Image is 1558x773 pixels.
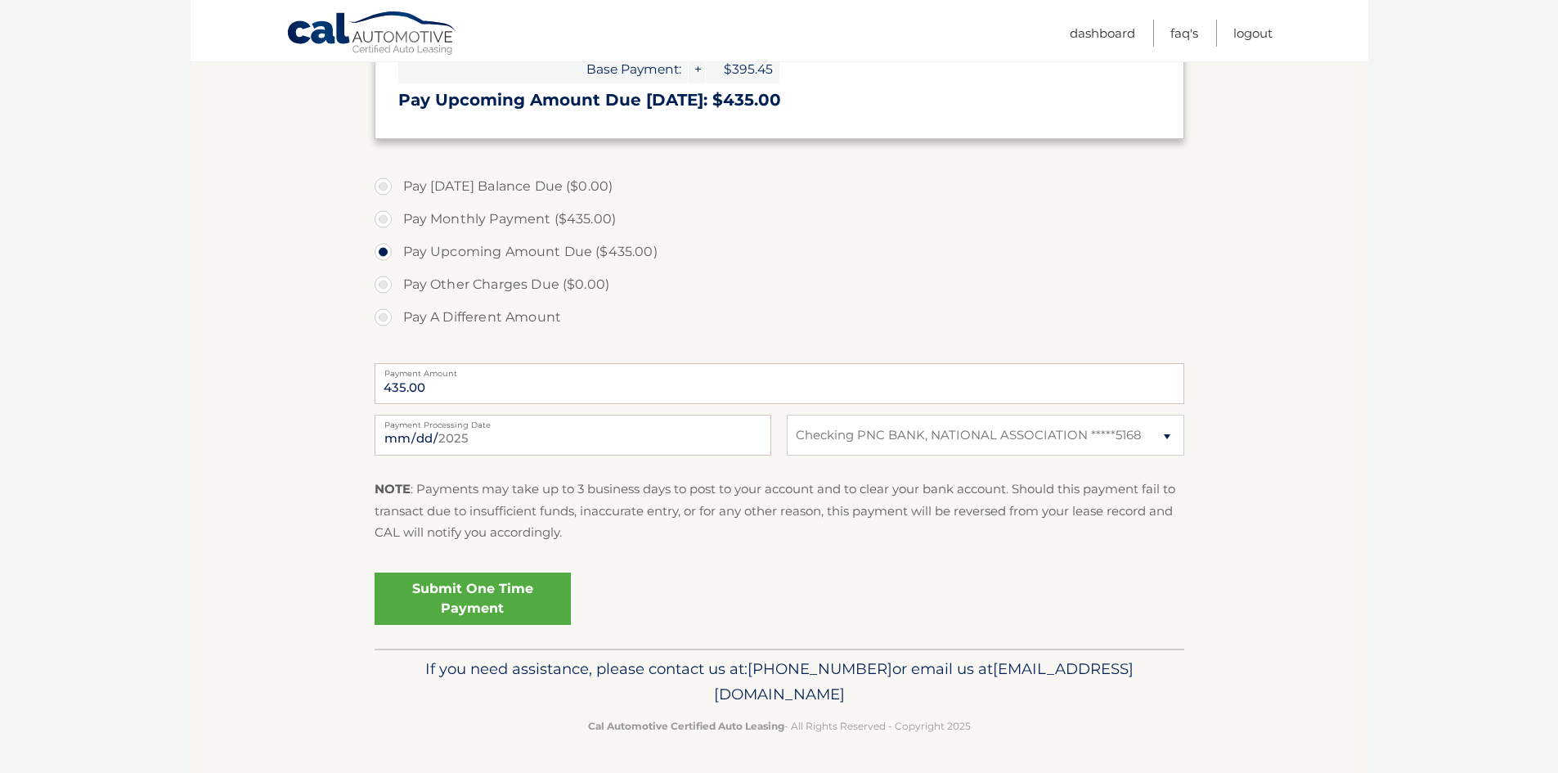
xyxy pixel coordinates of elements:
h3: Pay Upcoming Amount Due [DATE]: $435.00 [398,90,1161,110]
label: Pay Other Charges Due ($0.00) [375,268,1184,301]
label: Pay Monthly Payment ($435.00) [375,203,1184,236]
input: Payment Date [375,415,771,456]
p: - All Rights Reserved - Copyright 2025 [385,717,1174,735]
p: : Payments may take up to 3 business days to post to your account and to clear your bank account.... [375,479,1184,543]
a: Logout [1233,20,1273,47]
label: Pay A Different Amount [375,301,1184,334]
label: Pay Upcoming Amount Due ($435.00) [375,236,1184,268]
a: FAQ's [1170,20,1198,47]
span: [PHONE_NUMBER] [748,659,892,678]
span: Base Payment: [398,55,688,83]
a: Submit One Time Payment [375,573,571,625]
label: Payment Amount [375,363,1184,376]
a: Dashboard [1070,20,1135,47]
p: If you need assistance, please contact us at: or email us at [385,656,1174,708]
label: Payment Processing Date [375,415,771,428]
span: $395.45 [706,55,779,83]
strong: NOTE [375,481,411,497]
span: + [689,55,705,83]
input: Payment Amount [375,363,1184,404]
strong: Cal Automotive Certified Auto Leasing [588,720,784,732]
label: Pay [DATE] Balance Due ($0.00) [375,170,1184,203]
a: Cal Automotive [286,11,458,58]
